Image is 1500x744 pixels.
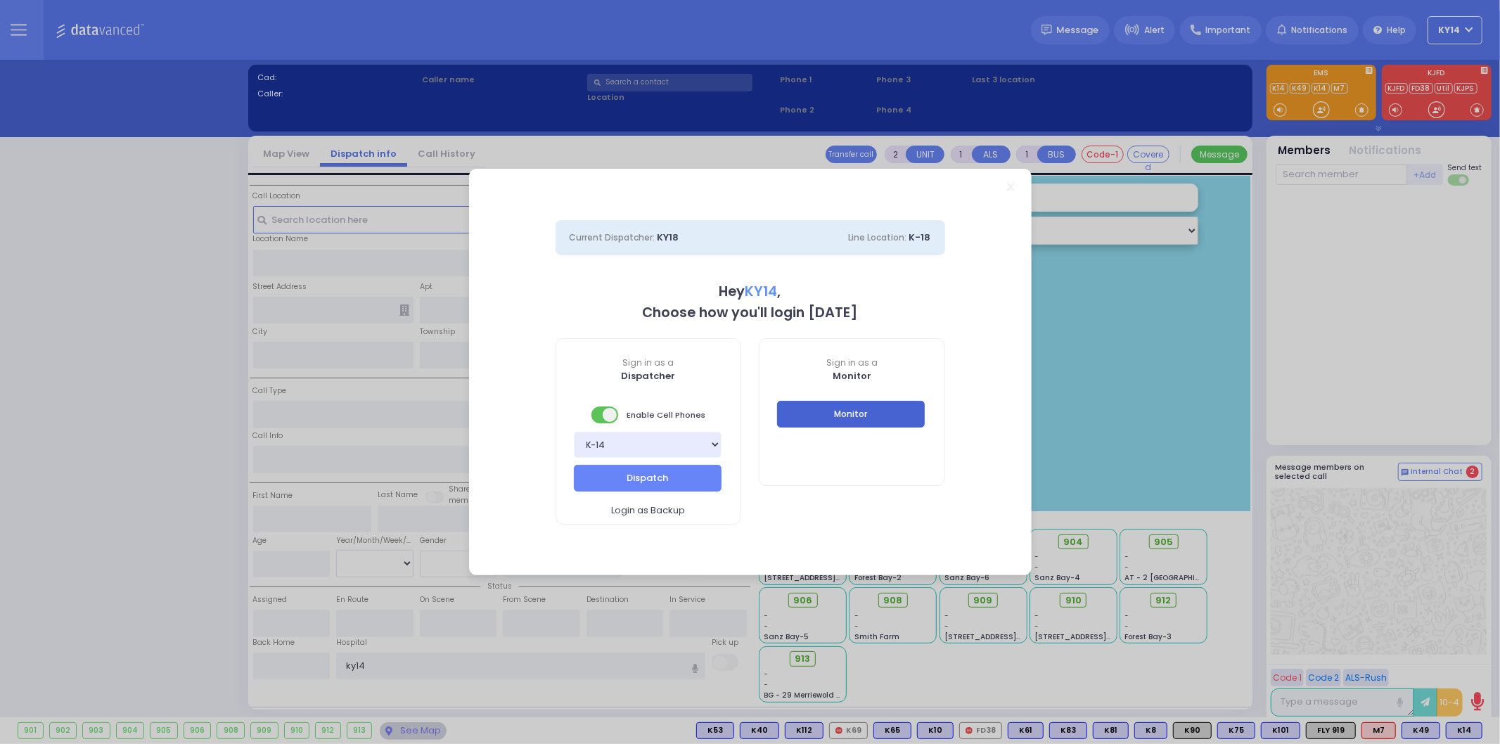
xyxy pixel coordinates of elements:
[643,303,858,322] b: Choose how you'll login [DATE]
[745,282,778,301] span: KY14
[777,401,925,428] button: Monitor
[658,231,679,244] span: KY18
[833,369,871,383] b: Monitor
[849,231,907,243] span: Line Location:
[759,357,944,369] span: Sign in as a
[621,369,675,383] b: Dispatcher
[909,231,931,244] span: K-18
[570,231,655,243] span: Current Dispatcher:
[556,357,741,369] span: Sign in as a
[574,465,722,492] button: Dispatch
[591,405,705,425] span: Enable Cell Phones
[719,282,781,301] b: Hey ,
[1007,183,1015,191] a: Close
[611,504,685,518] span: Login as Backup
